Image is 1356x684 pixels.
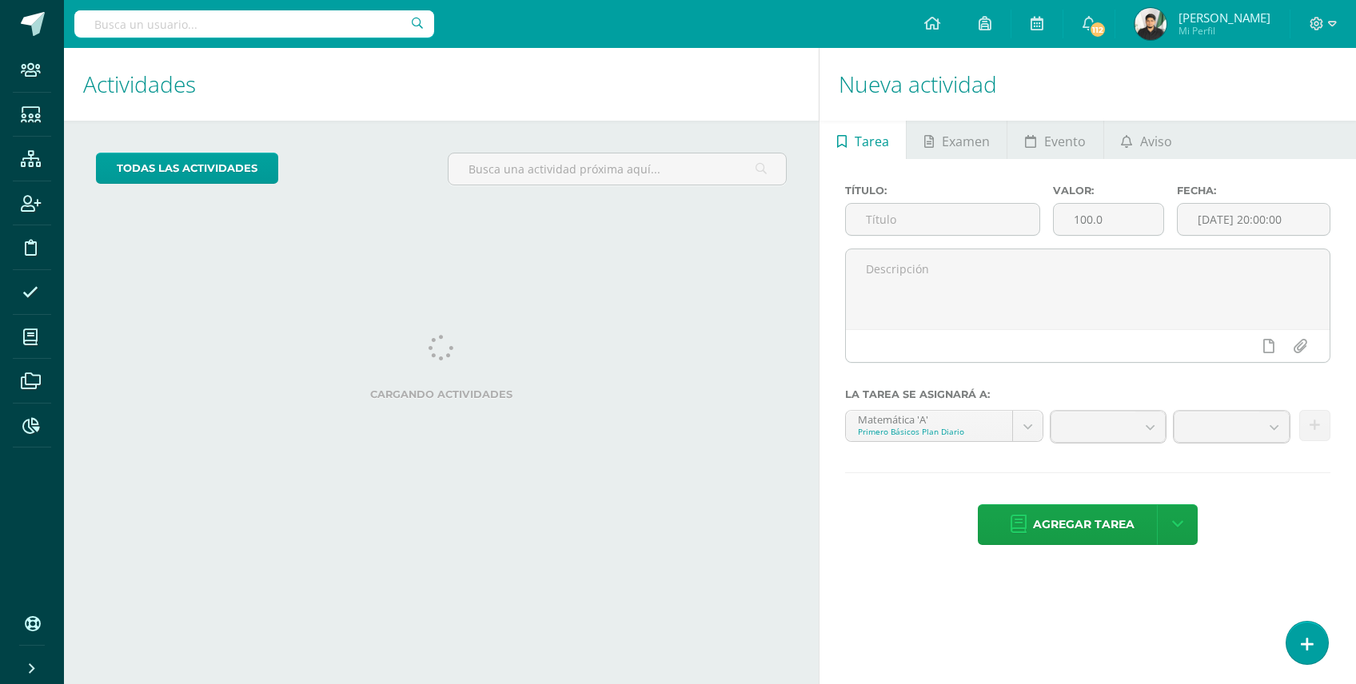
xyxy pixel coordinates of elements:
[449,153,786,185] input: Busca una actividad próxima aquí...
[1053,185,1165,197] label: Valor:
[858,426,1000,437] div: Primero Básicos Plan Diario
[74,10,434,38] input: Busca un usuario...
[1135,8,1167,40] img: 333b0b311e30b8d47132d334b2cfd205.png
[855,122,889,161] span: Tarea
[1177,185,1330,197] label: Fecha:
[1044,122,1086,161] span: Evento
[1054,204,1164,235] input: Puntos máximos
[846,204,1039,235] input: Título
[858,411,1000,426] div: Matemática 'A'
[83,48,800,121] h1: Actividades
[845,388,1330,400] label: La tarea se asignará a:
[1179,24,1270,38] span: Mi Perfil
[1089,21,1107,38] span: 112
[1140,122,1172,161] span: Aviso
[1033,505,1135,544] span: Agregar tarea
[942,122,990,161] span: Examen
[820,121,906,159] a: Tarea
[907,121,1007,159] a: Examen
[839,48,1337,121] h1: Nueva actividad
[96,388,787,400] label: Cargando actividades
[1007,121,1103,159] a: Evento
[1178,204,1330,235] input: Fecha de entrega
[846,411,1043,441] a: Matemática 'A'Primero Básicos Plan Diario
[96,153,278,184] a: todas las Actividades
[1104,121,1190,159] a: Aviso
[845,185,1040,197] label: Título:
[1179,10,1270,26] span: [PERSON_NAME]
